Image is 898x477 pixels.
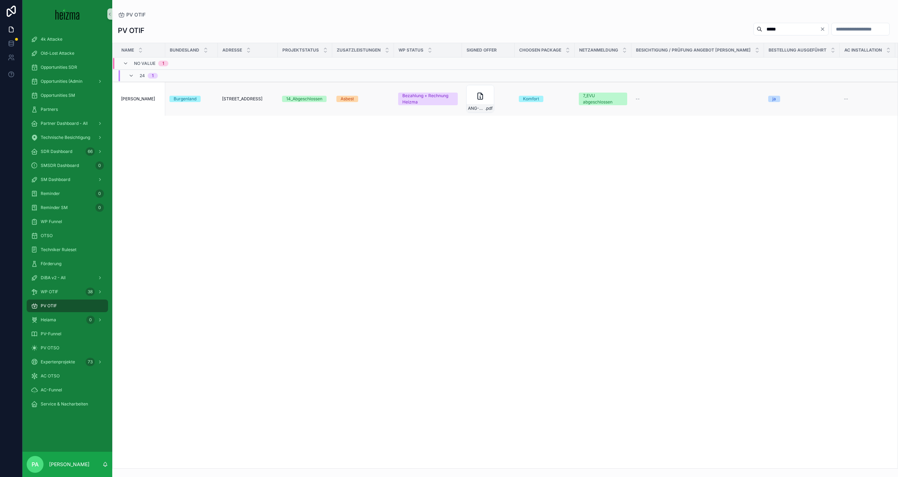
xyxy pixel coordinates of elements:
span: Opportunities SDR [41,65,77,70]
div: 0 [86,316,95,324]
a: SM Dashboard [27,173,108,186]
span: .pdf [485,106,492,111]
a: ANG-PV-2138a-[GEOGRAPHIC_DATA]-2025-05-13-(5).pdf [466,85,510,113]
span: WP Status [398,47,423,53]
span: Opportunities (Admin [41,79,82,84]
a: WP OTIF38 [27,285,108,298]
a: Technische Besichtigung [27,131,108,144]
span: No value [134,61,155,66]
span: ANG-PV-2138a-[GEOGRAPHIC_DATA]-2025-05-13-(5) [468,106,485,111]
a: [PERSON_NAME] [121,96,161,102]
div: 14_Abgeschlossen [286,96,322,102]
a: PV OTIF [27,300,108,312]
span: Techniker Ruleset [41,247,76,253]
span: WP Funnel [41,219,62,224]
a: AC-Funnel [27,384,108,396]
div: Bezahlung + Rechnung Heizma [402,93,454,105]
span: Technische Besichtigung [41,135,90,140]
span: Heiama [41,317,56,323]
a: Old-Lost Attacke [27,47,108,60]
div: scrollable content [22,28,112,419]
a: PV-Funnel [27,328,108,340]
a: Komfort [519,96,570,102]
a: Bezahlung + Rechnung Heizma [398,93,458,105]
a: PV OTSO [27,342,108,354]
span: AC-Funnel [41,387,62,393]
span: PV OTIF [126,11,146,18]
div: 0 [95,189,104,198]
span: Name [121,47,134,53]
span: Projektstatus [282,47,319,53]
span: PV OTSO [41,345,59,351]
span: Service & Nacharbeiten [41,401,88,407]
a: Techniker Ruleset [27,243,108,256]
span: Adresse [222,47,242,53]
span: Partner Dashboard - All [41,121,88,126]
a: ja [768,96,836,102]
a: Heiama0 [27,314,108,326]
div: 1 [162,61,164,66]
span: Choosen Package [519,47,561,53]
span: Partners [41,107,58,112]
div: Asbest [341,96,354,102]
span: Expertenprojekte [41,359,75,365]
p: [PERSON_NAME] [49,461,89,468]
span: 24 [140,73,145,79]
a: Opportunities (Admin [27,75,108,88]
span: PA [32,460,39,469]
span: Reminder [41,191,60,196]
a: Asbest [336,96,390,102]
a: AC OTSO [27,370,108,382]
div: 66 [86,147,95,156]
div: 73 [86,358,95,366]
a: Partner Dashboard - All [27,117,108,130]
span: DiBA v2 - All [41,275,66,281]
span: Zusatzleistungen [337,47,381,53]
a: Burgenland [169,96,214,102]
a: OTSO [27,229,108,242]
span: [PERSON_NAME] [121,96,155,102]
div: 1 [152,73,154,79]
a: Reminder0 [27,187,108,200]
a: SDR Dashboard66 [27,145,108,158]
div: Burgenland [174,96,196,102]
a: -- [844,96,891,102]
a: Reminder SM0 [27,201,108,214]
span: OTSO [41,233,53,238]
button: Clear [820,26,828,32]
a: Opportunities SM [27,89,108,102]
div: 38 [86,288,95,296]
span: SDR Dashboard [41,149,72,154]
span: PV OTIF [41,303,57,309]
span: Reminder SM [41,205,68,210]
span: Besichtigung / Prüfung Angebot [PERSON_NAME] [636,47,751,53]
div: 0 [95,203,104,212]
span: SMSDR Dashboard [41,163,79,168]
a: Förderung [27,257,108,270]
span: -- [844,96,848,102]
div: 0 [95,161,104,170]
a: Opportunities SDR [27,61,108,74]
div: ja [772,96,776,102]
span: -- [636,96,640,102]
span: Förderung [41,261,61,267]
span: 4k Attacke [41,36,62,42]
span: SM Dashboard [41,177,70,182]
span: Bundesland [170,47,199,53]
span: PV-Funnel [41,331,61,337]
a: Expertenprojekte73 [27,356,108,368]
a: DiBA v2 - All [27,271,108,284]
span: AC Installation [844,47,882,53]
a: 7_EVU abgeschlossen [579,93,627,105]
a: WP Funnel [27,215,108,228]
a: Service & Nacharbeiten [27,398,108,410]
a: SMSDR Dashboard0 [27,159,108,172]
h1: PV OTIF [118,26,145,35]
span: AC OTSO [41,373,60,379]
div: 7_EVU abgeschlossen [583,93,623,105]
a: -- [636,96,760,102]
img: App logo [55,8,80,20]
span: WP OTIF [41,289,58,295]
a: 14_Abgeschlossen [282,96,328,102]
a: PV OTIF [118,11,146,18]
